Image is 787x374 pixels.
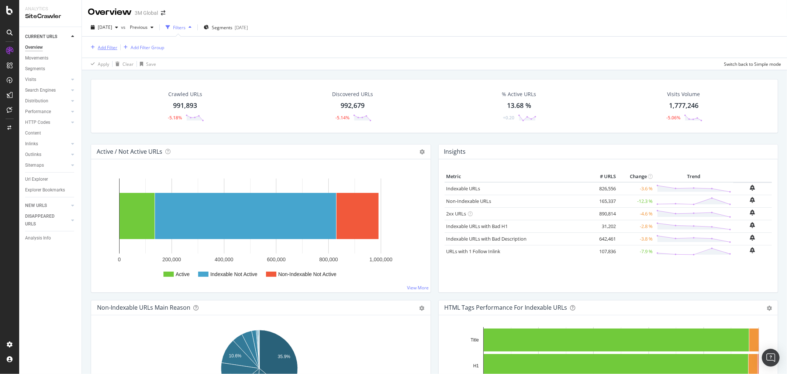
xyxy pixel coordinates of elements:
[25,176,76,183] a: Url Explorer
[618,171,655,182] th: Change
[618,232,655,245] td: -3.8 %
[127,24,148,30] span: Previous
[588,182,618,195] td: 826,556
[25,161,44,169] div: Sitemaps
[25,234,51,242] div: Analysis Info
[618,220,655,232] td: -2.8 %
[25,176,48,183] div: Url Explorer
[25,151,41,159] div: Outlinks
[341,101,365,110] div: 992,679
[88,43,117,52] button: Add Filter
[25,212,69,228] a: DISAPPEARED URLS
[473,363,479,368] text: H1
[750,222,755,228] div: bell-plus
[25,186,76,194] a: Explorer Bookmarks
[25,161,69,169] a: Sitemaps
[420,306,425,311] div: gear
[176,271,190,277] text: Active
[369,256,392,262] text: 1,000,000
[25,97,48,105] div: Distribution
[762,349,780,367] div: Open Intercom Messenger
[137,58,156,70] button: Save
[25,108,51,116] div: Performance
[25,119,69,126] a: HTTP Codes
[210,271,258,277] text: Indexable Not Active
[335,115,349,121] div: -5.14%
[113,58,134,70] button: Clear
[278,354,290,359] text: 35.9%
[588,207,618,220] td: 890,814
[121,43,164,52] button: Add Filter Group
[122,61,134,67] div: Clear
[25,119,50,126] div: HTTP Codes
[25,6,76,12] div: Analytics
[25,76,36,84] div: Visits
[212,24,232,31] span: Segments
[618,182,655,195] td: -3.6 %
[121,24,127,30] span: vs
[88,21,121,33] button: [DATE]
[25,129,41,137] div: Content
[767,306,772,311] div: gear
[25,212,62,228] div: DISAPPEARED URLS
[25,44,76,51] a: Overview
[163,21,194,33] button: Filters
[25,202,69,210] a: NEW URLS
[446,235,527,242] a: Indexable URLs with Bad Description
[588,245,618,258] td: 107,836
[267,256,286,262] text: 600,000
[750,185,755,191] div: bell-plus
[131,44,164,51] div: Add Filter Group
[750,210,755,215] div: bell-plus
[588,232,618,245] td: 642,461
[25,76,69,84] a: Visits
[666,115,680,121] div: -5.06%
[162,256,181,262] text: 200,000
[88,6,132,18] div: Overview
[161,10,165,16] div: arrow-right-arrow-left
[278,271,336,277] text: Non-Indexable Not Active
[235,24,248,31] div: [DATE]
[750,197,755,203] div: bell-plus
[655,171,733,182] th: Trend
[168,115,182,121] div: -5.18%
[446,185,480,192] a: Indexable URLs
[25,44,43,51] div: Overview
[25,54,48,62] div: Movements
[470,337,479,343] text: Title
[168,91,202,98] div: Crawled URLs
[446,210,466,217] a: 2xx URLs
[669,101,698,110] div: 1,777,246
[25,140,69,148] a: Inlinks
[507,101,531,110] div: 13.68 %
[503,115,514,121] div: +0.20
[319,256,338,262] text: 800,000
[446,248,501,255] a: URLs with 1 Follow Inlink
[173,24,186,31] div: Filters
[25,234,76,242] a: Analysis Info
[420,149,425,154] i: Options
[446,198,491,204] a: Non-Indexable URLs
[98,61,109,67] div: Apply
[88,58,109,70] button: Apply
[25,65,45,73] div: Segments
[588,220,618,232] td: 31,202
[25,12,76,21] div: SiteCrawler
[407,285,429,291] a: View More
[25,140,38,148] div: Inlinks
[25,54,76,62] a: Movements
[25,33,69,41] a: CURRENT URLS
[25,186,65,194] div: Explorer Bookmarks
[750,235,755,241] div: bell-plus
[25,129,76,137] a: Content
[588,195,618,207] td: 165,337
[502,91,536,98] div: % Active URLs
[25,86,69,94] a: Search Engines
[444,147,466,157] h4: Insights
[118,256,121,262] text: 0
[618,245,655,258] td: -7.9 %
[97,304,190,311] div: Non-Indexable URLs Main Reason
[97,147,162,157] h4: Active / Not Active URLs
[25,33,57,41] div: CURRENT URLS
[25,65,76,73] a: Segments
